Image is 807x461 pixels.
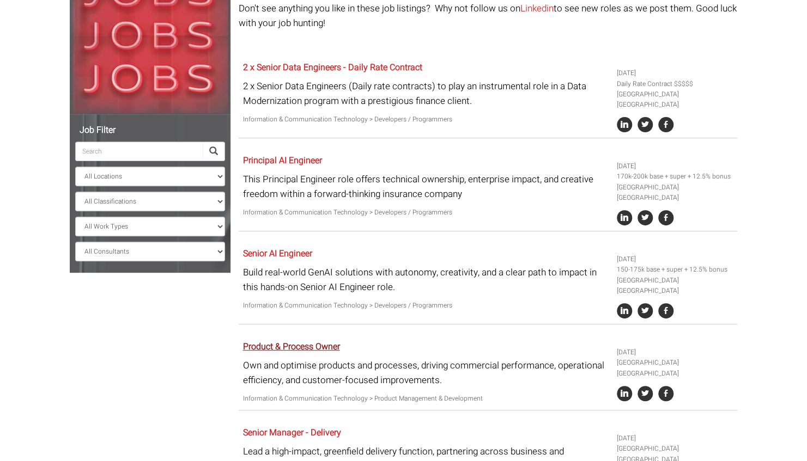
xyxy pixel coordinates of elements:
[243,340,340,353] a: Product & Process Owner
[243,358,609,388] p: Own and optimise products and processes, driving commercial performance, operational efficiency, ...
[243,394,609,404] p: Information & Communication Technology > Product Management & Development
[243,207,609,218] p: Information & Communication Technology > Developers / Programmers
[243,300,609,311] p: Information & Communication Technology > Developers / Programmers
[243,114,609,125] p: Information & Communication Technology > Developers / Programmers
[243,172,609,201] p: This Principal Engineer role offers technical ownership, enterprise impact, and creative freedom ...
[520,2,554,15] a: Linkedin
[243,265,609,294] p: Build real-world GenAI solutions with autonomy, creativity, and a clear path to impact in this ha...
[75,142,203,161] input: Search
[617,433,733,444] li: [DATE]
[617,347,733,358] li: [DATE]
[617,79,733,89] li: Daily Rate Contract $$$$$
[617,182,733,203] li: [GEOGRAPHIC_DATA] [GEOGRAPHIC_DATA]
[243,247,312,260] a: Senior AI Engineer
[243,79,609,108] p: 2 x Senior Data Engineers (Daily rate contracts) to play an instrumental role in a Data Moderniza...
[617,161,733,171] li: [DATE]
[617,254,733,265] li: [DATE]
[617,358,733,378] li: [GEOGRAPHIC_DATA] [GEOGRAPHIC_DATA]
[617,89,733,110] li: [GEOGRAPHIC_DATA] [GEOGRAPHIC_DATA]
[617,275,733,296] li: [GEOGRAPHIC_DATA] [GEOGRAPHIC_DATA]
[243,61,422,74] a: 2 x Senior Data Engineers - Daily Rate Contract
[243,154,322,167] a: Principal AI Engineer
[243,426,341,439] a: Senior Manager - Delivery
[617,171,733,182] li: 170k-200k base + super + 12.5% bonus
[617,265,733,275] li: 150-175k base + super + 12.5% bonus
[75,126,225,136] h5: Job Filter
[617,68,733,78] li: [DATE]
